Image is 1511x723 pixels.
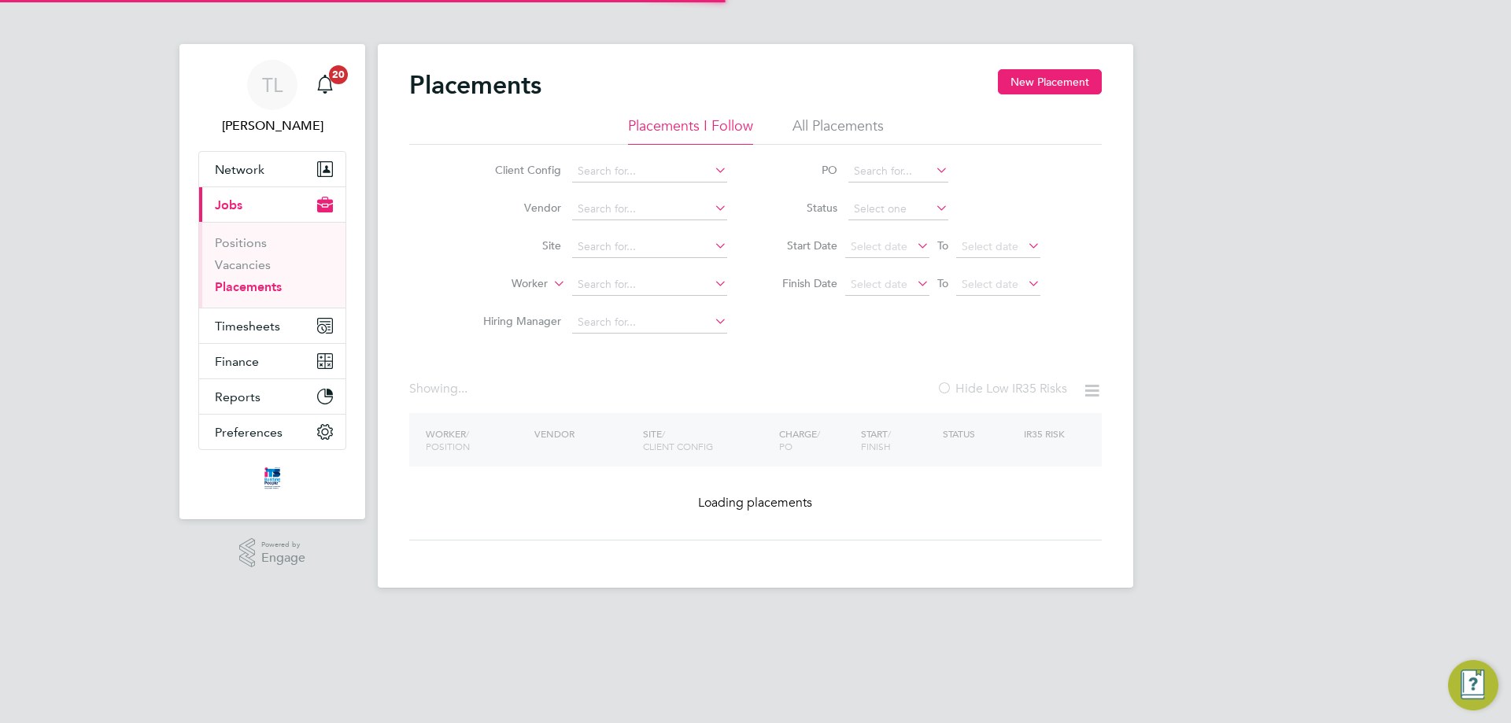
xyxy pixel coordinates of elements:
[309,60,341,110] a: 20
[409,69,541,101] h2: Placements
[215,389,260,404] span: Reports
[215,257,271,272] a: Vacancies
[767,163,837,177] label: PO
[198,60,346,135] a: TL[PERSON_NAME]
[572,274,727,296] input: Search for...
[409,381,471,397] div: Showing
[179,44,365,519] nav: Main navigation
[458,381,467,397] span: ...
[767,276,837,290] label: Finish Date
[628,116,753,145] li: Placements I Follow
[199,415,345,449] button: Preferences
[572,160,727,183] input: Search for...
[572,236,727,258] input: Search for...
[933,235,953,256] span: To
[215,197,242,212] span: Jobs
[198,116,346,135] span: Tim Lerwill
[767,201,837,215] label: Status
[998,69,1102,94] button: New Placement
[848,160,948,183] input: Search for...
[471,314,561,328] label: Hiring Manager
[261,466,283,491] img: itsconstruction-logo-retina.png
[199,379,345,414] button: Reports
[215,319,280,334] span: Timesheets
[792,116,884,145] li: All Placements
[261,538,305,551] span: Powered by
[572,198,727,220] input: Search for...
[962,239,1018,253] span: Select date
[215,235,267,250] a: Positions
[199,152,345,186] button: Network
[767,238,837,253] label: Start Date
[215,162,264,177] span: Network
[215,279,282,294] a: Placements
[933,273,953,293] span: To
[262,75,283,95] span: TL
[329,65,348,84] span: 20
[848,198,948,220] input: Select one
[199,222,345,308] div: Jobs
[199,187,345,222] button: Jobs
[937,381,1067,397] label: Hide Low IR35 Risks
[215,354,259,369] span: Finance
[1448,660,1498,710] button: Engage Resource Center
[851,277,907,291] span: Select date
[199,308,345,343] button: Timesheets
[471,163,561,177] label: Client Config
[198,466,346,491] a: Go to home page
[215,425,283,440] span: Preferences
[471,238,561,253] label: Site
[239,538,306,568] a: Powered byEngage
[457,276,548,292] label: Worker
[471,201,561,215] label: Vendor
[261,551,305,565] span: Engage
[851,239,907,253] span: Select date
[962,277,1018,291] span: Select date
[572,312,727,334] input: Search for...
[199,344,345,378] button: Finance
